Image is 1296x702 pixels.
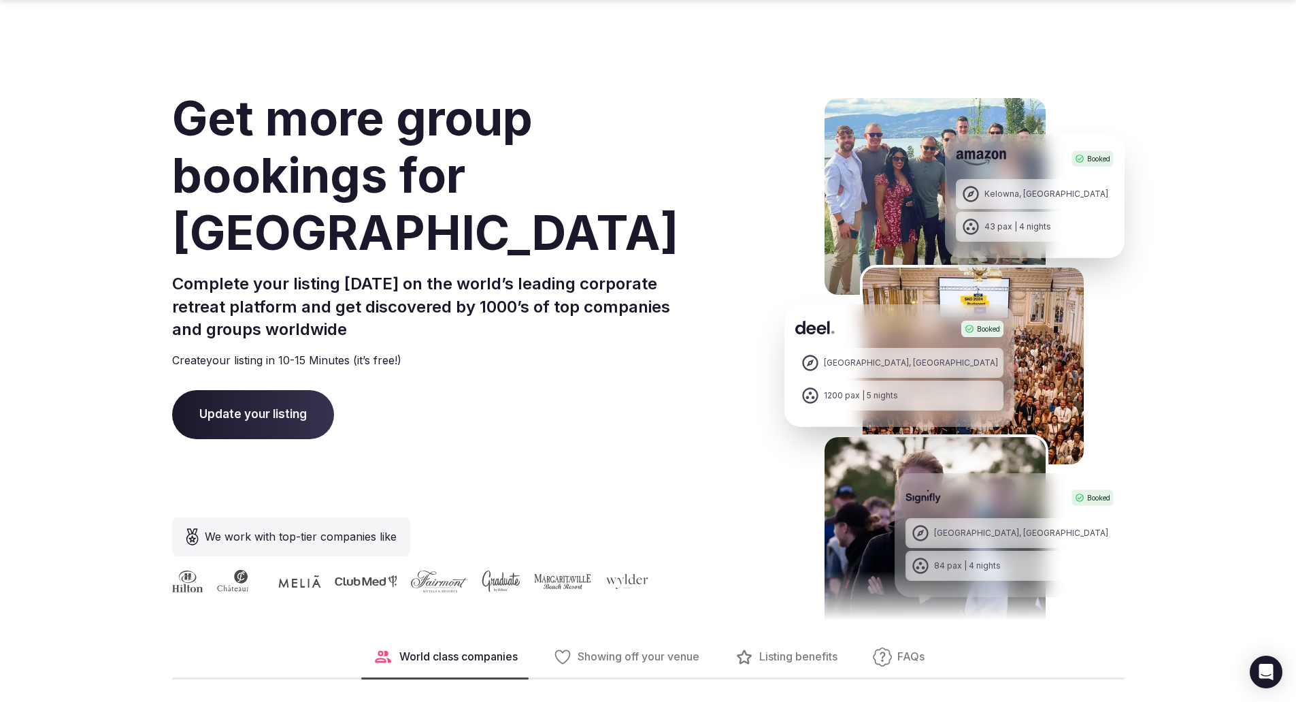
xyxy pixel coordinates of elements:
[172,90,701,261] h1: Get more group bookings for [GEOGRAPHIC_DATA]
[759,649,837,664] span: Listing benefits
[897,649,925,664] span: FAQs
[542,637,710,677] button: Showing off your venue
[934,528,1108,539] div: [GEOGRAPHIC_DATA], [GEOGRAPHIC_DATA]
[824,357,998,369] div: [GEOGRAPHIC_DATA], [GEOGRAPHIC_DATA]
[822,95,1048,298] img: Amazon Kelowna Retreat
[984,221,1051,233] div: 43 pax | 4 nights
[1071,490,1114,506] div: Booked
[172,272,701,341] h2: Complete your listing [DATE] on the world’s leading corporate retreat platform and get discovered...
[361,637,529,677] button: World class companies
[961,321,1003,337] div: Booked
[862,637,935,677] button: FAQs
[172,390,334,439] span: Update your listing
[399,649,518,664] span: World class companies
[172,352,701,368] p: Create your listing in 10-15 Minutes (it’s free!)
[1250,656,1282,688] div: Open Intercom Messenger
[934,560,1001,572] div: 84 pax | 4 nights
[984,189,1108,200] div: Kelowna, [GEOGRAPHIC_DATA]
[172,517,410,556] div: We work with top-tier companies like
[824,390,898,402] div: 1200 pax | 5 nights
[860,265,1086,467] img: Deel Spain Retreat
[822,434,1048,637] img: Signifly Portugal Retreat
[1071,150,1114,167] div: Booked
[172,407,334,421] a: Update your listing
[724,637,848,677] button: Listing benefits
[578,649,699,664] span: Showing off your venue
